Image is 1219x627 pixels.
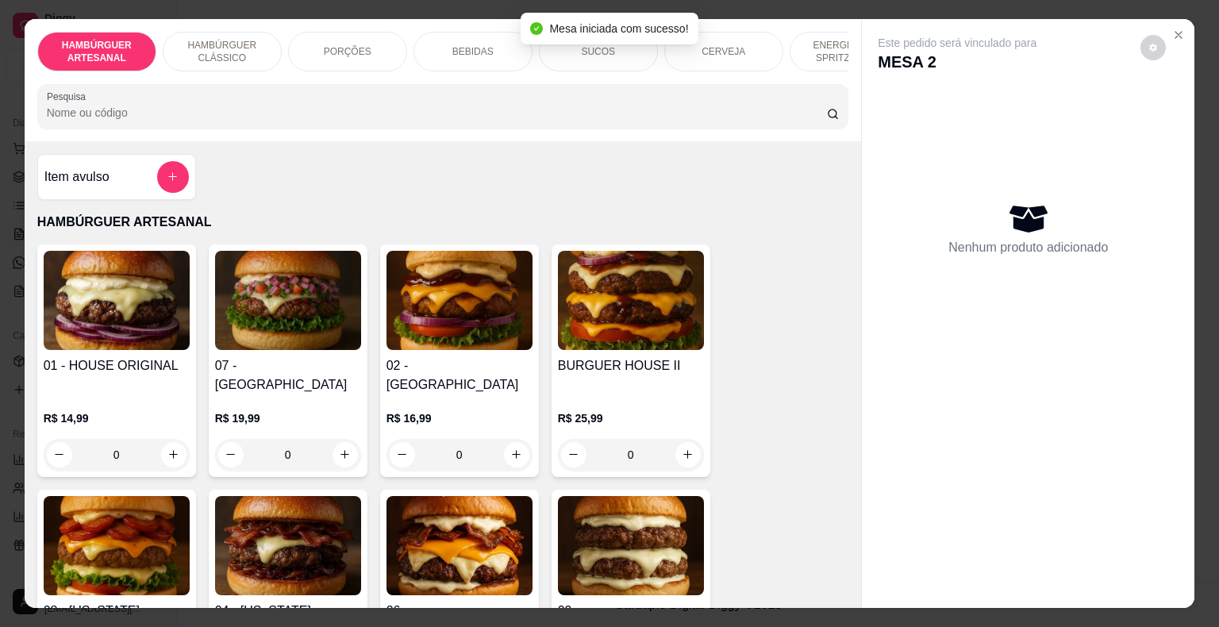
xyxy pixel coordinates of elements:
[386,251,533,350] img: product-image
[37,213,849,232] p: HAMBÚRGUER ARTESANAL
[44,251,190,350] img: product-image
[803,39,895,64] p: ENERGÉTICO E SPRITZ DRINK
[1140,35,1166,60] button: decrease-product-quantity
[558,356,704,375] h4: BURGUER HOUSE II
[324,45,371,58] p: PORÇÕES
[1166,22,1191,48] button: Close
[215,410,361,426] p: R$ 19,99
[47,90,91,103] label: Pesquisa
[44,602,190,621] h4: 08 - [US_STATE]
[47,105,827,121] input: Pesquisa
[581,45,615,58] p: SUCOS
[176,39,268,64] p: HAMBÚRGUER CLÁSSICO
[878,35,1036,51] p: Este pedido será vinculado para
[215,496,361,595] img: product-image
[44,356,190,375] h4: 01 - HOUSE ORIGINAL
[948,238,1108,257] p: Nenhum produto adicionado
[530,22,543,35] span: check-circle
[51,39,143,64] p: HAMBÚRGUER ARTESANAL
[558,496,704,595] img: product-image
[215,602,361,621] h4: 04 - [US_STATE]
[558,251,704,350] img: product-image
[44,496,190,595] img: product-image
[215,356,361,394] h4: 07 - [GEOGRAPHIC_DATA]
[452,45,494,58] p: BEBIDAS
[44,167,110,187] h4: Item avulso
[386,356,533,394] h4: 02 - [GEOGRAPHIC_DATA]
[549,22,688,35] span: Mesa iniciada com sucesso!
[44,410,190,426] p: R$ 14,99
[386,496,533,595] img: product-image
[215,251,361,350] img: product-image
[157,161,189,193] button: add-separate-item
[702,45,745,58] p: CERVEJA
[386,410,533,426] p: R$ 16,99
[878,51,1036,73] p: MESA 2
[558,410,704,426] p: R$ 25,99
